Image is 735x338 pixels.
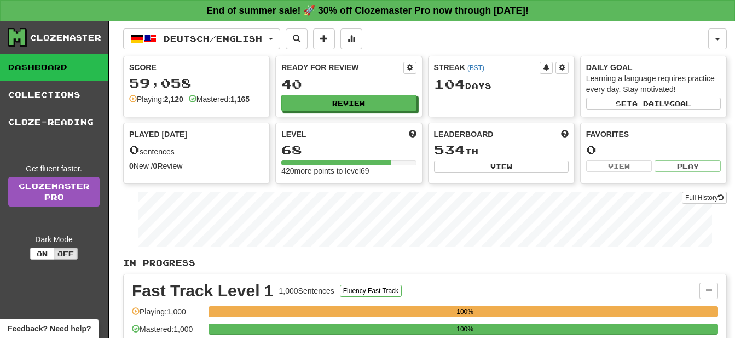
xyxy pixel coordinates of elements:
span: Level [281,129,306,140]
div: Dark Mode [8,234,100,245]
span: 0 [129,142,140,157]
div: 1,000 Sentences [279,285,334,296]
div: Playing: 1,000 [132,306,203,324]
div: Streak [434,62,540,73]
button: More stats [340,28,362,49]
button: View [434,161,569,173]
button: Deutsch/English [123,28,280,49]
span: Deutsch / English [164,34,262,43]
a: (BST) [467,64,484,72]
a: ClozemasterPro [8,177,100,207]
span: 534 [434,142,465,157]
strong: 2,120 [164,95,183,104]
div: Day s [434,77,569,91]
button: Off [54,248,78,260]
button: Search sentences [286,28,308,49]
div: 40 [281,77,416,91]
strong: 0 [129,162,134,170]
p: In Progress [123,257,727,268]
span: Leaderboard [434,129,494,140]
button: View [586,160,652,172]
strong: 1,165 [230,95,250,104]
div: Get fluent faster. [8,163,100,174]
div: Mastered: [189,94,250,105]
strong: End of summer sale! 🚀 30% off Clozemaster Pro now through [DATE]! [206,5,529,16]
div: Daily Goal [586,62,721,73]
div: 100% [212,306,718,317]
button: On [30,248,54,260]
div: 420 more points to level 69 [281,165,416,176]
button: Fluency Fast Track [340,285,402,297]
span: Played [DATE] [129,129,187,140]
button: Play [655,160,721,172]
div: sentences [129,143,264,157]
div: Fast Track Level 1 [132,283,274,299]
span: Score more points to level up [409,129,416,140]
span: a daily [632,100,669,107]
div: Learning a language requires practice every day. Stay motivated! [586,73,721,95]
div: 59,058 [129,76,264,90]
span: Open feedback widget [8,323,91,334]
button: Seta dailygoal [586,98,721,110]
button: Add sentence to collection [313,28,335,49]
button: Full History [682,192,727,204]
div: 0 [586,143,721,157]
div: 100% [212,324,718,335]
div: th [434,143,569,157]
div: Ready for Review [281,62,403,73]
button: Review [281,95,416,111]
span: This week in points, UTC [561,129,569,140]
strong: 0 [153,162,158,170]
div: Score [129,62,264,73]
span: 104 [434,76,465,91]
div: Playing: [129,94,183,105]
div: New / Review [129,161,264,171]
div: Clozemaster [30,32,101,43]
div: 68 [281,143,416,157]
div: Favorites [586,129,721,140]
